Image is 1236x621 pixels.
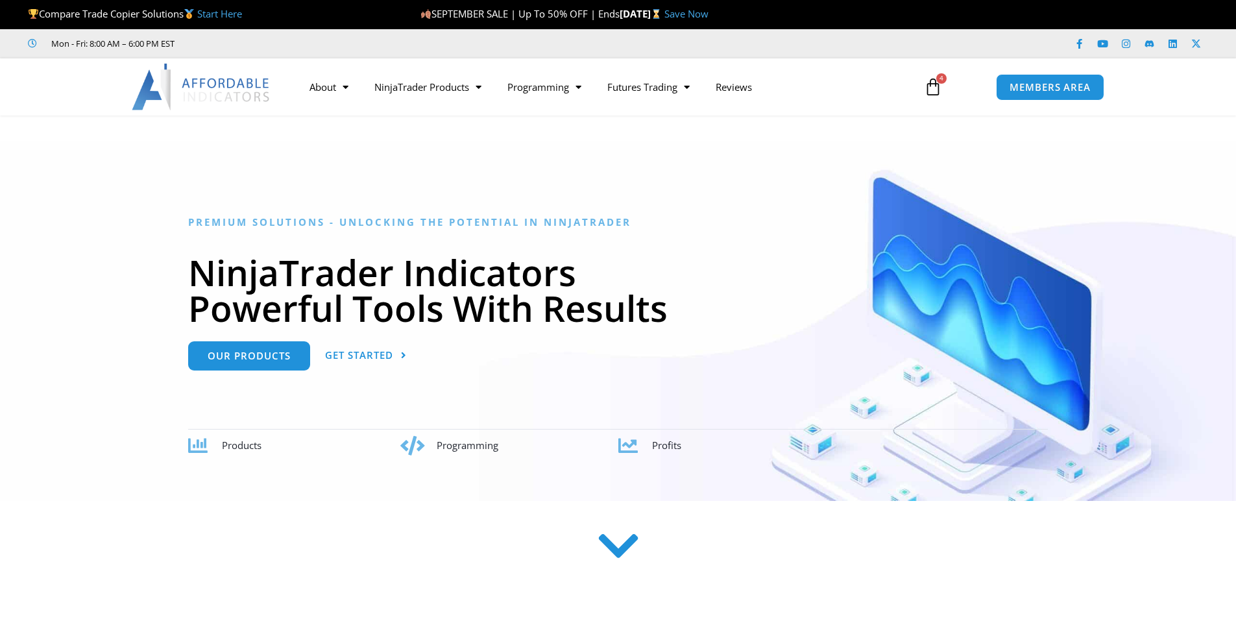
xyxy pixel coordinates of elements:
img: LogoAI | Affordable Indicators – NinjaTrader [132,64,271,110]
nav: Menu [297,72,909,102]
span: 4 [936,73,947,84]
span: Profits [652,439,681,452]
img: 🍂 [421,9,431,19]
a: Our Products [188,341,310,371]
h1: NinjaTrader Indicators Powerful Tools With Results [188,254,1048,326]
a: 4 [904,68,962,106]
a: Programming [494,72,594,102]
span: Get Started [325,350,393,360]
strong: [DATE] [620,7,664,20]
a: MEMBERS AREA [996,74,1104,101]
h6: Premium Solutions - Unlocking the Potential in NinjaTrader [188,216,1048,228]
img: 🥇 [184,9,194,19]
span: Products [222,439,261,452]
a: Futures Trading [594,72,703,102]
span: Compare Trade Copier Solutions [28,7,242,20]
span: SEPTEMBER SALE | Up To 50% OFF | Ends [420,7,620,20]
a: About [297,72,361,102]
span: MEMBERS AREA [1010,82,1091,92]
span: Mon - Fri: 8:00 AM – 6:00 PM EST [48,36,175,51]
a: Save Now [664,7,709,20]
img: 🏆 [29,9,38,19]
iframe: Customer reviews powered by Trustpilot [193,37,387,50]
span: Programming [437,439,498,452]
a: Reviews [703,72,765,102]
a: Start Here [197,7,242,20]
a: NinjaTrader Products [361,72,494,102]
img: ⌛ [651,9,661,19]
a: Get Started [325,341,407,371]
span: Our Products [208,351,291,361]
